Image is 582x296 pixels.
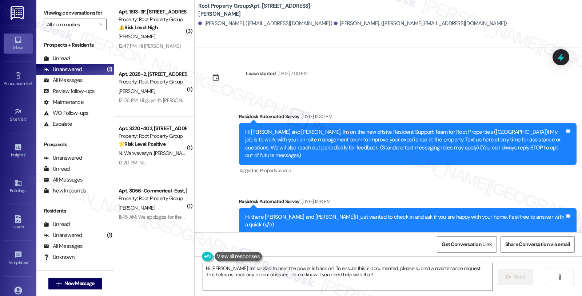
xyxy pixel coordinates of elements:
[105,230,114,241] div: (1)
[203,263,493,291] textarea: Hi [PERSON_NAME], I'm so glad to hear the power is back on! To ensure this is documented, please ...
[44,109,88,117] div: WO Follow-ups
[119,159,145,166] div: 12:20 PM: No
[44,242,83,250] div: All Messages
[119,33,155,40] span: [PERSON_NAME]
[154,150,190,156] span: [PERSON_NAME]
[36,41,114,49] div: Prospects + Residents
[442,241,492,248] span: Get Conversation Link
[44,221,70,228] div: Unread
[44,120,72,128] div: Escalate
[119,8,186,16] div: Apt. 1613-3F, [STREET_ADDRESS]
[119,195,186,202] div: Property: Root Property Group
[11,6,25,20] img: ResiDesk Logo
[246,70,276,77] div: Lease started
[119,43,180,49] div: 12:47 PM: Hi [PERSON_NAME]
[32,80,33,85] span: •
[119,141,166,147] strong: 🌟 Risk Level: Positive
[44,154,82,162] div: Unanswered
[198,2,344,18] b: Root Property Group: Apt. [STREET_ADDRESS][PERSON_NAME]
[44,176,83,184] div: All Messages
[437,236,497,253] button: Get Conversation Link
[239,198,577,208] div: Residesk Automated Survey
[119,132,186,140] div: Property: Root Property Group
[501,236,575,253] button: Share Conversation via email
[198,20,332,27] div: [PERSON_NAME]. ([EMAIL_ADDRESS][DOMAIN_NAME])
[48,278,102,289] button: New Message
[105,64,114,75] div: (1)
[119,150,154,156] span: N. Warwavesyn
[245,213,565,229] div: Hi there [PERSON_NAME] and [PERSON_NAME]! I just wanted to check in and ask if you are happy with...
[239,113,577,123] div: Residesk Automated Survey
[28,259,29,264] span: •
[119,16,186,23] div: Property: Root Property Group
[44,7,107,19] label: Viewing conversations for
[99,22,103,27] i: 
[119,125,186,132] div: Apt. 3220-402, [STREET_ADDRESS][PERSON_NAME]
[44,77,83,84] div: All Messages
[4,213,33,233] a: Leads
[44,87,95,95] div: Review follow-ups
[36,141,114,148] div: Prospects
[44,231,82,239] div: Unanswered
[260,167,291,174] span: Property launch
[44,253,75,261] div: Unknown
[119,88,155,94] span: [PERSON_NAME]
[4,34,33,53] a: Inbox
[64,280,94,287] span: New Message
[498,269,533,285] button: Send
[245,128,565,160] div: Hi [PERSON_NAME] and [PERSON_NAME], I'm on the new offsite Resident Support Team for Root Propert...
[119,70,186,78] div: Apt. 2028-2, [STREET_ADDRESS]
[119,78,186,86] div: Property: Root Property Group
[4,249,33,268] a: Templates •
[276,70,307,77] div: [DATE] 7:00 PM
[4,177,33,196] a: Buildings
[239,165,577,176] div: Tagged as:
[514,273,525,281] span: Send
[44,187,86,195] div: New Inbounds
[26,116,27,121] span: •
[506,274,511,280] i: 
[44,55,70,62] div: Unread
[119,214,355,220] div: 11:45 AM: We apologize for the [PERSON_NAME]. Our balance and late fees will be paid [DATE]. Have...
[44,66,82,73] div: Unanswered
[36,207,114,215] div: Residents
[25,151,26,156] span: •
[44,98,84,106] div: Maintenance
[4,141,33,161] a: Insights •
[4,105,33,125] a: Site Visit •
[47,19,95,30] input: All communities
[557,274,562,280] i: 
[119,205,155,211] span: [PERSON_NAME]
[334,20,507,27] div: [PERSON_NAME]. ([PERSON_NAME][EMAIL_ADDRESS][DOMAIN_NAME])
[56,281,61,287] i: 
[300,113,332,120] div: [DATE] 12:30 PM
[119,187,186,195] div: Apt. 3056-Commerical-East, [STREET_ADDRESS][PERSON_NAME]
[119,24,158,31] strong: ⚠️ Risk Level: High
[44,165,70,173] div: Unread
[505,241,570,248] span: Share Conversation via email
[300,198,330,205] div: [DATE] 12:18 PM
